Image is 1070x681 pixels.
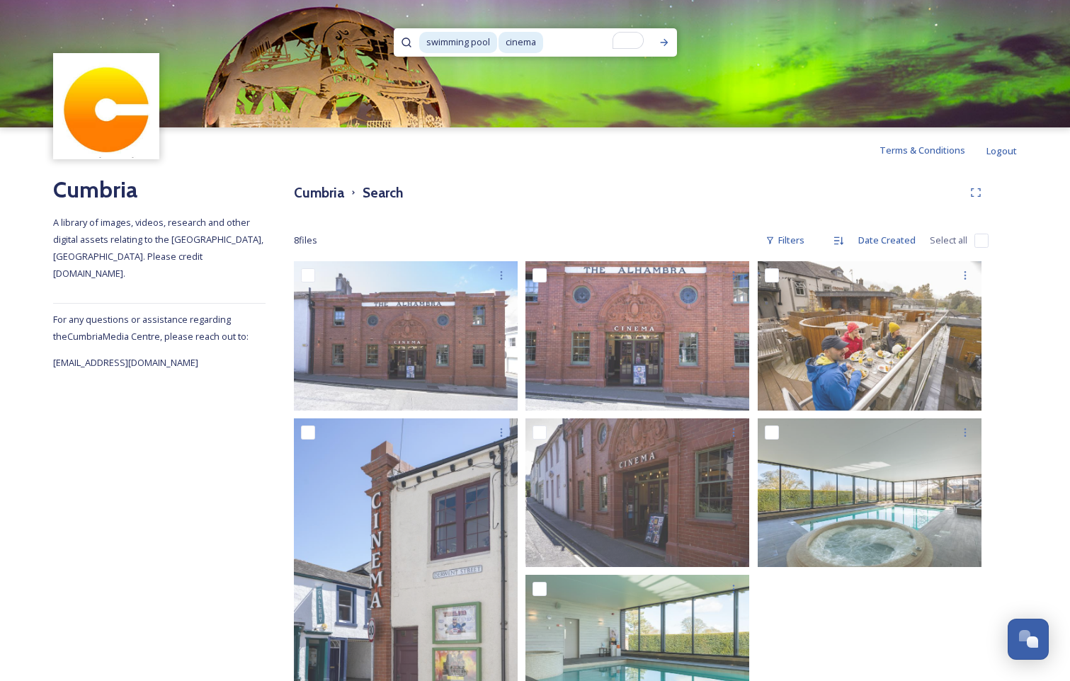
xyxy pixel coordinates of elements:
[1008,619,1049,660] button: Open Chat
[880,144,965,156] span: Terms & Conditions
[53,313,249,343] span: For any questions or assistance regarding the Cumbria Media Centre, please reach out to:
[930,234,967,247] span: Select all
[53,216,266,280] span: A library of images, videos, research and other digital assets relating to the [GEOGRAPHIC_DATA],...
[53,356,198,369] span: [EMAIL_ADDRESS][DOMAIN_NAME]
[758,261,981,411] img: 20241017_PaulMitchell_CUMBRIATOURISM_TheCrownPooleyBridge_-38.jpg
[55,55,158,158] img: images.jpg
[363,183,403,203] h3: Search
[53,173,266,207] h2: Cumbria
[294,234,317,247] span: 8 file s
[419,32,497,52] span: swimming pool
[525,418,749,568] img: CUMBRIATOURISM_240814_PaulMitchell_KeswickTown-36.jpg
[294,183,344,203] h3: Cumbria
[758,418,981,568] img: Walwick-hotel-86.jpg
[525,261,749,411] img: CUMBRIATOURISM_240814_PaulMitchell_KeswickTown-34.jpg
[294,261,518,411] img: CUMBRIATOURISM_240814_PaulMitchell_KeswickTown-33.jpg
[758,227,812,254] div: Filters
[986,144,1017,157] span: Logout
[545,27,651,58] input: To enrich screen reader interactions, please activate Accessibility in Grammarly extension settings
[880,142,986,159] a: Terms & Conditions
[499,32,543,52] span: cinema
[851,227,923,254] div: Date Created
